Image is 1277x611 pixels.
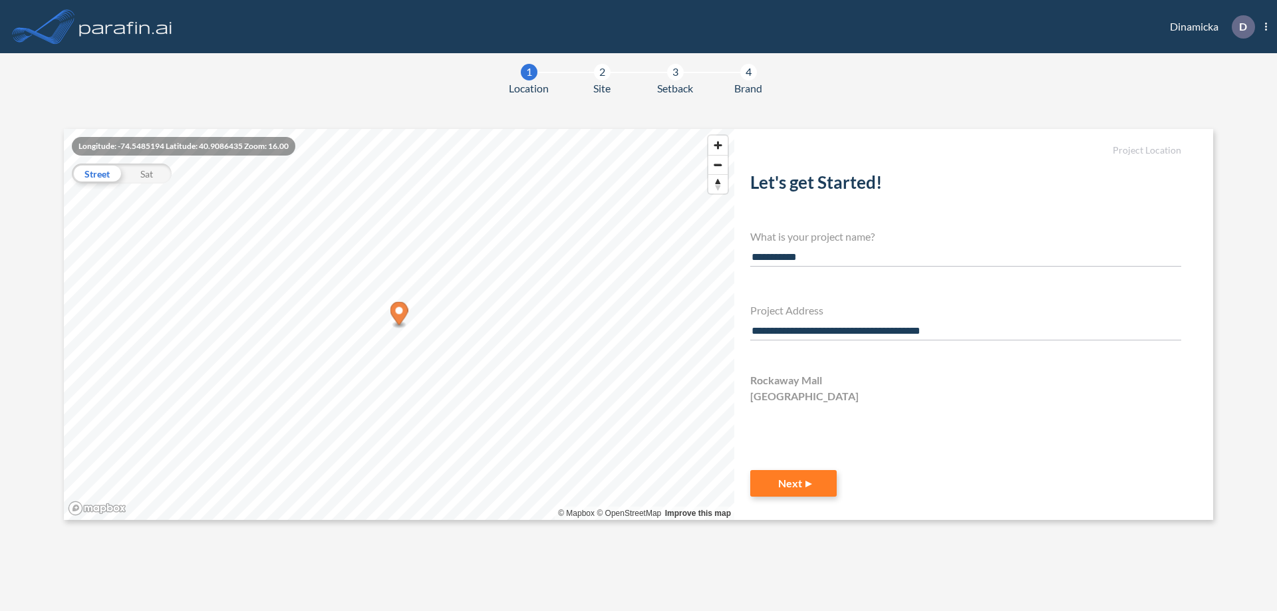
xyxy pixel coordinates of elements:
button: Zoom in [708,136,728,155]
canvas: Map [64,129,734,520]
div: 2 [594,64,611,80]
button: Next [750,470,837,497]
h5: Project Location [750,145,1181,156]
h4: What is your project name? [750,230,1181,243]
span: Zoom out [708,156,728,174]
div: 1 [521,64,537,80]
h4: Project Address [750,304,1181,316]
div: 4 [740,64,757,80]
div: Sat [122,164,172,183]
span: Setback [657,80,693,96]
img: logo [76,13,175,40]
a: Improve this map [665,509,731,518]
span: Rockaway Mall [750,372,822,388]
div: Map marker [390,302,408,329]
span: Reset bearing to north [708,175,728,193]
span: Location [509,80,549,96]
p: D [1239,21,1247,33]
div: Street [72,164,122,183]
a: Mapbox [558,509,595,518]
span: [GEOGRAPHIC_DATA] [750,388,859,404]
span: Brand [734,80,762,96]
a: Mapbox homepage [68,501,126,516]
div: 3 [667,64,684,80]
span: Site [593,80,611,96]
h2: Let's get Started! [750,172,1181,198]
div: Longitude: -74.5485194 Latitude: 40.9086435 Zoom: 16.00 [72,137,295,156]
div: Dinamicka [1150,15,1267,39]
a: OpenStreetMap [597,509,661,518]
button: Zoom out [708,155,728,174]
button: Reset bearing to north [708,174,728,193]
